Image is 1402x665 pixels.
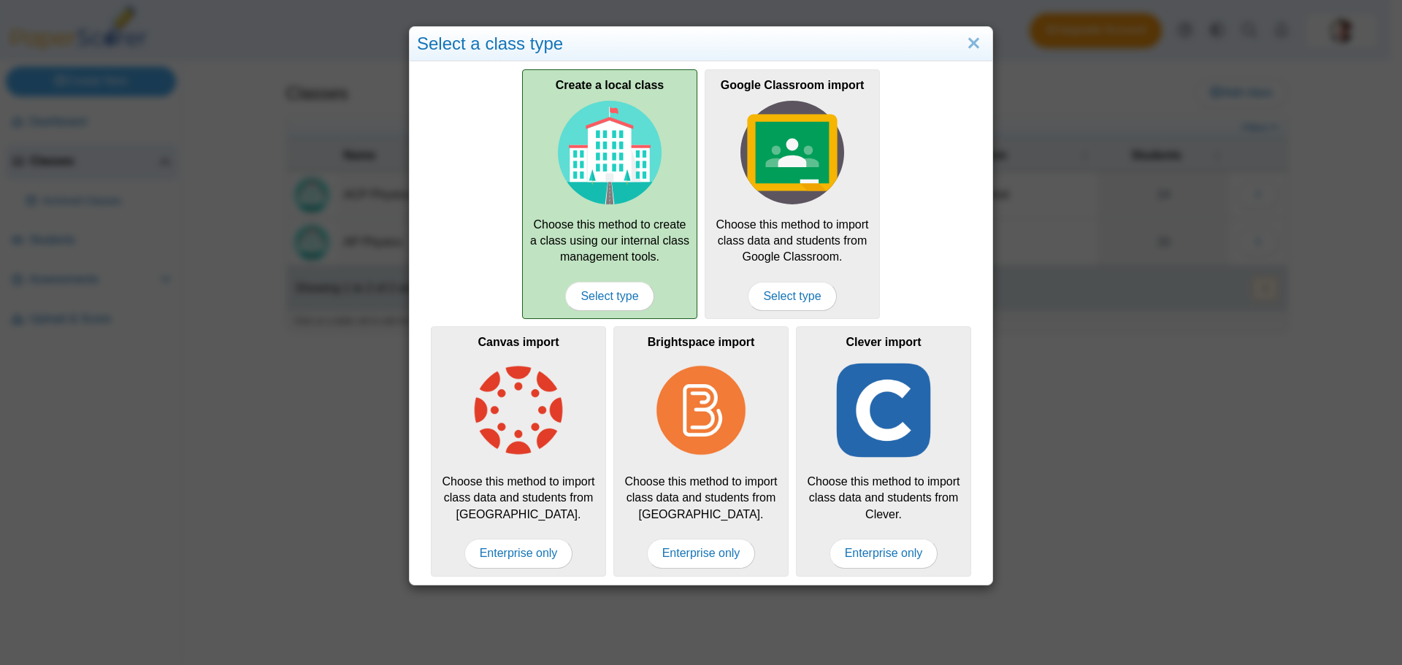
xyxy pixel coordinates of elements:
[431,326,606,576] div: Choose this method to import class data and students from [GEOGRAPHIC_DATA].
[962,31,985,56] a: Close
[846,336,921,348] b: Clever import
[648,336,755,348] b: Brightspace import
[740,101,844,204] img: class-type-google-classroom.svg
[478,336,559,348] b: Canvas import
[705,69,880,319] a: Google Classroom import Choose this method to import class data and students from Google Classroo...
[410,27,992,61] div: Select a class type
[467,358,570,462] img: class-type-canvas.png
[522,69,697,319] div: Choose this method to create a class using our internal class management tools.
[796,326,971,576] div: Choose this method to import class data and students from Clever.
[705,69,880,319] div: Choose this method to import class data and students from Google Classroom.
[830,539,938,568] span: Enterprise only
[721,79,864,91] b: Google Classroom import
[522,69,697,319] a: Create a local class Choose this method to create a class using our internal class management too...
[748,282,836,311] span: Select type
[832,358,935,462] img: class-type-clever.png
[464,539,573,568] span: Enterprise only
[649,358,753,462] img: class-type-brightspace.png
[558,101,662,204] img: class-type-local.svg
[565,282,654,311] span: Select type
[556,79,664,91] b: Create a local class
[613,326,789,576] div: Choose this method to import class data and students from [GEOGRAPHIC_DATA].
[647,539,756,568] span: Enterprise only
